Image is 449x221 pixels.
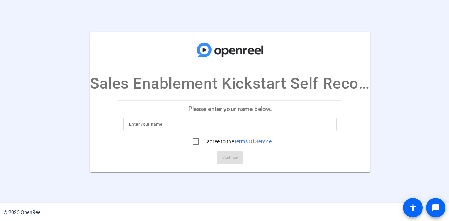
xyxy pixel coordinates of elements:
[129,120,331,129] input: Enter your name
[203,138,272,145] label: I agree to the
[195,38,265,61] img: company-logo
[118,101,342,117] p: Please enter your name below.
[234,139,272,144] a: Terms Of Service
[409,203,417,212] mat-icon: accessibility
[4,209,41,216] div: © 2025 OpenReel
[90,72,370,95] p: Sales Enablement Kickstart Self Recording
[431,203,440,212] mat-icon: message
